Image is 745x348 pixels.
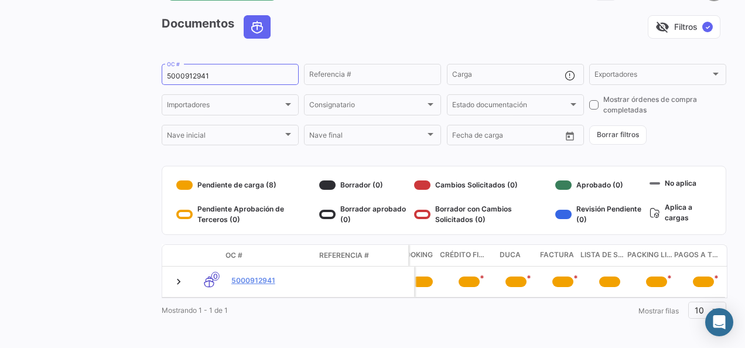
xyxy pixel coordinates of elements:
span: Importadores [167,103,283,111]
datatable-header-cell: Lista de Series [580,245,627,266]
span: ✓ [702,22,713,32]
span: Factura [540,250,574,261]
span: Referencia # [319,250,369,261]
input: Desde [452,133,473,141]
datatable-header-cell: Crédito Fiscal [440,245,487,266]
span: Crédito Fiscal [440,250,487,261]
input: Hasta [481,133,534,141]
div: Aplica a cargas [650,200,712,225]
div: Revisión Pendiente (0) [555,204,645,225]
span: 0 [211,272,220,281]
datatable-header-cell: Factura [534,245,580,266]
div: Aprobado (0) [555,176,645,195]
div: Borrador aprobado (0) [319,204,409,225]
div: Borrador con Cambios Solicitados (0) [414,204,551,225]
datatable-header-cell: Pagos a Terceros [674,245,721,266]
datatable-header-cell: Duca [487,245,534,266]
a: 5000912941 [231,275,316,286]
div: Pendiente Aprobación de Terceros (0) [176,204,315,225]
div: Abrir Intercom Messenger [705,308,733,336]
datatable-header-cell: Modo de Transporte [186,251,221,260]
span: Pagos a Terceros [674,250,721,261]
button: Open calendar [561,127,579,145]
span: Mostrar órdenes de compra completadas [603,94,726,115]
span: Mostrando 1 - 1 de 1 [162,306,228,315]
span: Nave inicial [167,133,283,141]
span: visibility_off [655,20,669,34]
datatable-header-cell: Packing List [627,245,674,266]
span: Lista de Series [580,250,627,261]
span: Exportadores [594,72,710,80]
datatable-header-cell: OC # [221,245,315,265]
span: Mostrar filas [638,306,679,315]
h3: Documentos [162,15,274,39]
datatable-header-cell: Booking [393,245,440,266]
div: Borrador (0) [319,176,409,195]
div: Cambios Solicitados (0) [414,176,551,195]
button: Borrar filtros [589,125,647,145]
span: 10 [695,305,704,315]
span: OC # [225,250,242,261]
span: Packing List [627,250,674,261]
span: Duca [500,250,521,261]
span: Nave final [309,133,425,141]
span: Consignatario [309,103,425,111]
button: visibility_offFiltros✓ [648,15,720,39]
span: Estado documentación [452,103,568,111]
button: Ocean [244,16,270,38]
datatable-header-cell: Referencia # [315,245,408,265]
div: Pendiente de carga (8) [176,176,315,195]
div: No aplica [650,176,712,190]
span: Booking [401,250,433,261]
a: Expand/Collapse Row [173,276,184,288]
